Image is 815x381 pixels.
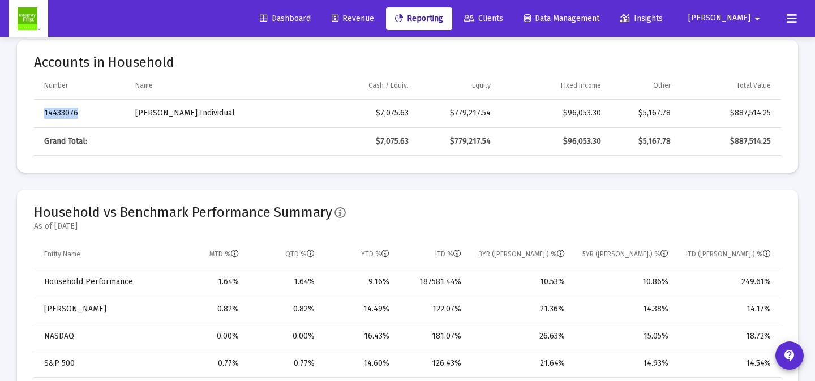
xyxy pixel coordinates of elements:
div: $5,167.78 [617,108,671,119]
div: Grand Total: [44,136,119,147]
div: 10.86% [581,276,668,288]
div: 21.36% [477,303,565,315]
div: 14.17% [684,303,771,315]
div: 0.82% [255,303,315,315]
div: Data grid [34,241,781,378]
td: Column YTD % [323,241,397,268]
div: 1.64% [255,276,315,288]
td: [PERSON_NAME] [34,296,170,323]
div: $7,075.63 [315,108,409,119]
div: 0.77% [178,358,239,369]
td: S&P 500 [34,350,170,377]
div: Cash / Equiv. [368,81,409,90]
div: $96,053.30 [507,108,601,119]
span: Data Management [524,14,599,23]
div: 126.43% [405,358,461,369]
td: Column QTD % [247,241,323,268]
mat-card-subtitle: As of [DATE] [34,221,346,232]
div: $779,217.54 [424,108,491,119]
div: ITD % [435,250,461,259]
div: ITD ([PERSON_NAME].) % [686,250,771,259]
span: Revenue [332,14,374,23]
div: 14.60% [331,358,389,369]
td: Household Performance [34,268,170,296]
td: Column 3YR (Ann.) % [469,241,573,268]
div: MTD % [209,250,239,259]
div: Entity Name [44,250,80,259]
div: 14.38% [581,303,668,315]
span: Reporting [395,14,443,23]
div: 1.64% [178,276,239,288]
td: Column Equity [417,72,499,100]
div: 181.07% [405,331,461,342]
div: Number [44,81,68,90]
div: 14.54% [684,358,771,369]
div: Other [653,81,671,90]
a: Insights [611,7,672,30]
td: NASDAQ [34,323,170,350]
span: Clients [464,14,503,23]
div: 187581.44% [405,276,461,288]
div: 14.93% [581,358,668,369]
div: 0.82% [178,303,239,315]
a: Revenue [323,7,383,30]
td: Column Entity Name [34,241,170,268]
div: 14.49% [331,303,389,315]
div: Data grid [34,72,781,156]
td: Column Total Value [679,72,781,100]
td: Column MTD % [170,241,247,268]
img: Dashboard [18,7,40,30]
div: 15.05% [581,331,668,342]
span: Household vs Benchmark Performance Summary [34,204,332,220]
a: Dashboard [251,7,320,30]
td: Column Name [127,72,307,100]
div: $7,075.63 [315,136,409,147]
div: 9.16% [331,276,389,288]
div: $96,053.30 [507,136,601,147]
div: 0.00% [178,331,239,342]
div: 0.00% [255,331,315,342]
mat-icon: contact_support [783,349,796,362]
div: 0.77% [255,358,315,369]
div: 18.72% [684,331,771,342]
div: $887,514.25 [687,136,771,147]
div: 21.64% [477,358,565,369]
td: [PERSON_NAME] Individual [127,100,307,127]
td: Column Fixed Income [499,72,609,100]
td: Column Cash / Equiv. [307,72,417,100]
div: $779,217.54 [424,136,491,147]
span: Dashboard [260,14,311,23]
a: Clients [455,7,512,30]
div: Total Value [736,81,771,90]
div: 5YR ([PERSON_NAME].) % [582,250,668,259]
div: Name [135,81,153,90]
a: Reporting [386,7,452,30]
div: Fixed Income [561,81,601,90]
td: Column ITD % [397,241,469,268]
div: Equity [472,81,491,90]
span: Insights [620,14,663,23]
a: Data Management [515,7,608,30]
div: 3YR ([PERSON_NAME].) % [479,250,565,259]
div: 122.07% [405,303,461,315]
div: 26.63% [477,331,565,342]
div: QTD % [285,250,315,259]
div: 10.53% [477,276,565,288]
div: $887,514.25 [687,108,771,119]
div: $5,167.78 [617,136,671,147]
div: 16.43% [331,331,389,342]
td: Column Number [34,72,127,100]
span: [PERSON_NAME] [688,14,750,23]
div: YTD % [361,250,389,259]
div: 249.61% [684,276,771,288]
td: Column Other [609,72,679,100]
td: 14433076 [34,100,127,127]
td: Column 5YR (Ann.) % [573,241,676,268]
button: [PERSON_NAME] [675,7,778,29]
mat-card-title: Accounts in Household [34,57,781,68]
td: Column ITD (Ann.) % [676,241,781,268]
mat-icon: arrow_drop_down [750,7,764,30]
